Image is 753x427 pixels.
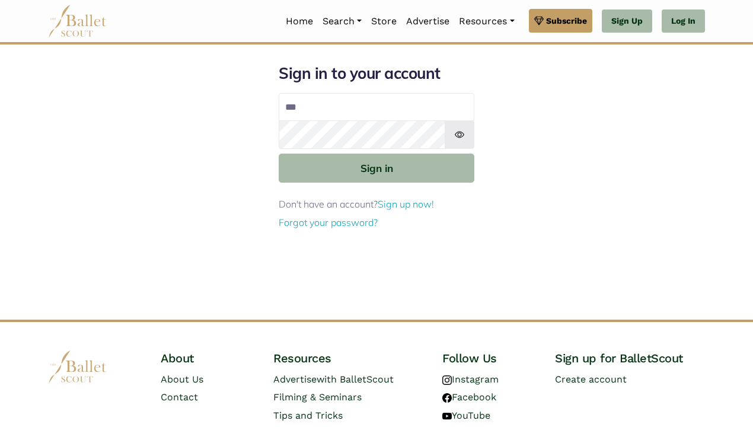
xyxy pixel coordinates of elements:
[48,350,107,383] img: logo
[318,9,366,34] a: Search
[442,375,452,385] img: instagram logo
[555,350,705,366] h4: Sign up for BalletScout
[281,9,318,34] a: Home
[273,374,394,385] a: Advertisewith BalletScout
[442,374,499,385] a: Instagram
[401,9,454,34] a: Advertise
[273,391,362,403] a: Filming & Seminars
[442,350,536,366] h4: Follow Us
[555,374,627,385] a: Create account
[279,154,474,183] button: Sign in
[442,412,452,421] img: youtube logo
[442,391,496,403] a: Facebook
[366,9,401,34] a: Store
[273,410,343,421] a: Tips and Tricks
[662,9,705,33] a: Log In
[279,197,474,212] p: Don't have an account?
[546,14,587,27] span: Subscribe
[273,350,423,366] h4: Resources
[454,9,519,34] a: Resources
[529,9,592,33] a: Subscribe
[602,9,652,33] a: Sign Up
[442,393,452,403] img: facebook logo
[534,14,544,27] img: gem.svg
[279,63,474,84] h1: Sign in to your account
[161,350,254,366] h4: About
[161,374,203,385] a: About Us
[279,216,378,228] a: Forgot your password?
[161,391,198,403] a: Contact
[442,410,490,421] a: YouTube
[317,374,394,385] span: with BalletScout
[378,198,434,210] a: Sign up now!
